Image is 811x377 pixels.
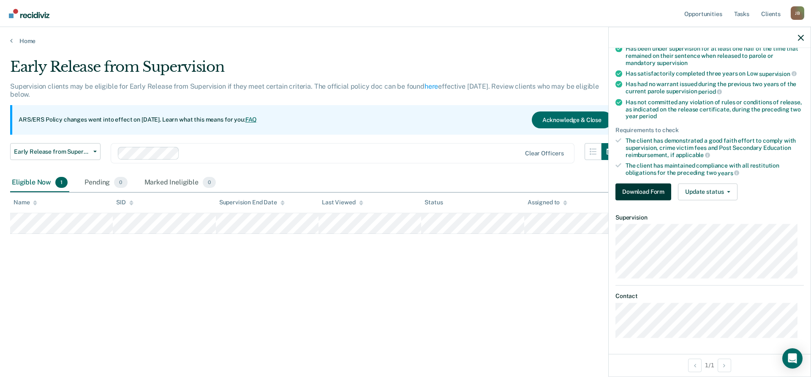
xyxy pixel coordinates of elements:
button: Next Opportunity [718,358,731,372]
button: Previous Opportunity [688,358,702,372]
div: Has not committed any violation of rules or conditions of release, as indicated on the release ce... [626,98,804,119]
a: Navigate to form link [615,183,675,200]
button: Profile dropdown button [791,6,804,20]
span: 0 [114,177,127,188]
div: Eligible Now [10,174,69,192]
div: Marked Ineligible [143,174,218,192]
p: Supervision clients may be eligible for Early Release from Supervision if they meet certain crite... [10,82,599,98]
div: Has had no warrant issued during the previous two years of the current parole supervision [626,81,804,95]
p: ARS/ERS Policy changes went into effect on [DATE]. Learn what this means for you: [19,116,257,124]
div: The client has maintained compliance with all restitution obligations for the preceding two [626,162,804,176]
div: Pending [83,174,129,192]
a: Home [10,37,801,45]
span: applicable [676,152,710,158]
img: Recidiviz [9,9,49,18]
span: period [698,88,722,95]
span: period [639,113,656,119]
div: Has been under supervision for at least one half of the time that remained on their sentence when... [626,45,804,66]
div: J B [791,6,804,20]
div: Has satisfactorily completed three years on Low [626,70,804,77]
div: 1 / 1 [609,354,811,376]
span: supervision [759,70,796,77]
div: The client has demonstrated a good faith effort to comply with supervision, crime victim fees and... [626,137,804,158]
dt: Contact [615,293,804,300]
div: Clear officers [525,150,564,157]
button: Acknowledge & Close [532,111,612,128]
div: Status [425,199,443,206]
div: Requirements to check [615,127,804,134]
a: FAQ [245,116,257,123]
span: years [718,169,739,176]
span: 1 [55,177,68,188]
span: 0 [203,177,216,188]
dt: Supervision [615,214,804,221]
div: SID [116,199,133,206]
div: Early Release from Supervision [10,58,618,82]
button: Update status [678,183,738,200]
span: supervision [657,59,688,66]
div: Last Viewed [322,199,363,206]
span: Early Release from Supervision [14,148,90,155]
div: Supervision End Date [219,199,285,206]
div: Open Intercom Messenger [782,348,803,369]
button: Download Form [615,183,671,200]
div: Name [14,199,37,206]
a: here [425,82,438,90]
div: Assigned to [528,199,567,206]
